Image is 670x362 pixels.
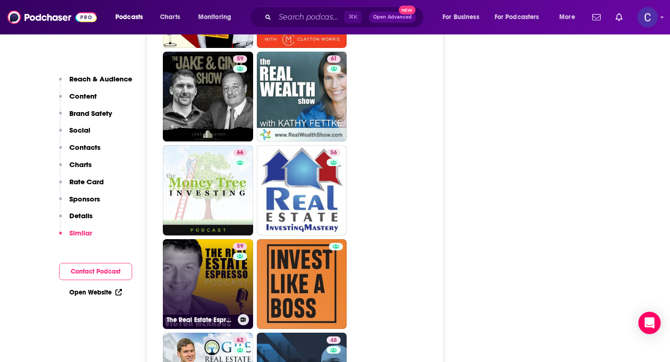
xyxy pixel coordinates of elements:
[59,263,132,280] button: Contact Podcast
[59,211,93,228] button: Details
[237,54,243,64] span: 59
[436,10,491,25] button: open menu
[69,211,93,220] p: Details
[257,52,347,142] a: 61
[160,11,180,24] span: Charts
[69,109,112,118] p: Brand Safety
[327,149,341,156] a: 56
[109,10,155,25] button: open menu
[59,160,92,177] button: Charts
[327,55,341,63] a: 61
[559,11,575,24] span: More
[369,12,416,23] button: Open AdvancedNew
[192,10,243,25] button: open menu
[237,242,243,251] span: 59
[258,7,433,28] div: Search podcasts, credits, & more...
[638,312,661,334] div: Open Intercom Messenger
[59,177,104,194] button: Rate Card
[553,10,587,25] button: open menu
[59,194,100,212] button: Sponsors
[59,126,90,143] button: Social
[637,7,658,27] button: Show profile menu
[59,92,97,109] button: Content
[257,145,347,235] a: 56
[399,6,415,14] span: New
[330,148,337,158] span: 56
[69,143,100,152] p: Contacts
[7,8,97,26] img: Podchaser - Follow, Share and Rate Podcasts
[115,11,143,24] span: Podcasts
[59,109,112,126] button: Brand Safety
[167,316,234,324] h3: The Real Estate Espresso Podcast
[637,7,658,27] img: User Profile
[612,9,626,25] a: Show notifications dropdown
[59,74,132,92] button: Reach & Audience
[237,148,243,158] span: 66
[69,194,100,203] p: Sponsors
[373,15,412,20] span: Open Advanced
[69,177,104,186] p: Rate Card
[442,11,479,24] span: For Business
[327,336,341,344] a: 48
[275,10,344,25] input: Search podcasts, credits, & more...
[330,336,337,345] span: 48
[637,7,658,27] span: Logged in as publicityxxtina
[163,145,253,235] a: 66
[163,52,253,142] a: 59
[69,228,92,237] p: Similar
[69,160,92,169] p: Charts
[69,288,122,296] a: Open Website
[237,336,243,345] span: 62
[233,243,247,250] a: 59
[233,55,247,63] a: 59
[59,143,100,160] button: Contacts
[69,74,132,83] p: Reach & Audience
[233,336,247,344] a: 62
[344,11,362,23] span: ⌘ K
[69,126,90,134] p: Social
[589,9,604,25] a: Show notifications dropdown
[154,10,186,25] a: Charts
[59,228,92,246] button: Similar
[495,11,539,24] span: For Podcasters
[198,11,231,24] span: Monitoring
[331,54,337,64] span: 61
[69,92,97,101] p: Content
[489,10,553,25] button: open menu
[163,239,253,329] a: 59The Real Estate Espresso Podcast
[233,149,247,156] a: 66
